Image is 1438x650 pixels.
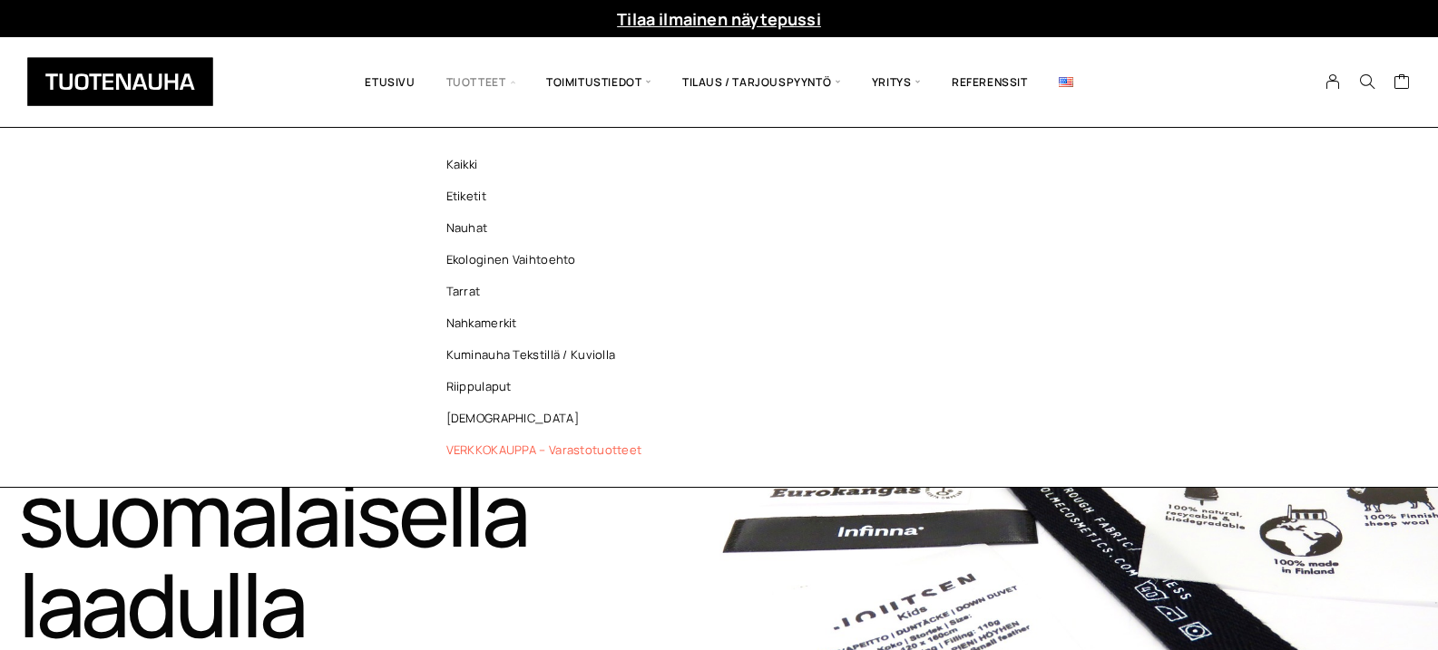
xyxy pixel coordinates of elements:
[1394,73,1411,94] a: Cart
[417,276,680,307] a: Tarrat
[417,149,680,180] a: Kaikki
[417,339,680,371] a: Kuminauha tekstillä / kuviolla
[1350,73,1384,90] button: Search
[1059,77,1073,87] img: English
[856,51,936,113] span: Yritys
[531,51,667,113] span: Toimitustiedot
[417,371,680,403] a: Riippulaput
[417,180,680,212] a: Etiketit
[417,434,680,466] a: VERKKOKAUPPA – Varastotuotteet
[417,244,680,276] a: Ekologinen vaihtoehto
[617,8,821,30] a: Tilaa ilmainen näytepussi
[667,51,856,113] span: Tilaus / Tarjouspyyntö
[936,51,1043,113] a: Referenssit
[1316,73,1351,90] a: My Account
[417,307,680,339] a: Nahkamerkit
[349,51,430,113] a: Etusivu
[431,51,531,113] span: Tuotteet
[417,212,680,244] a: Nauhat
[417,403,680,434] a: [DEMOGRAPHIC_DATA]
[18,286,719,649] h1: Tuotemerkit, nauhat ja etiketit suomalaisella laadulla​
[27,57,213,106] img: Tuotenauha Oy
